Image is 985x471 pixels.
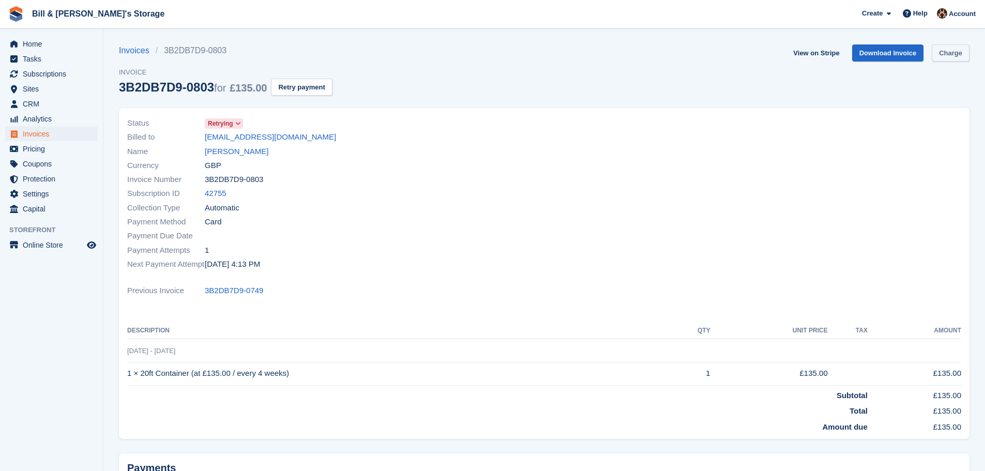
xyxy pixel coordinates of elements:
span: Billed to [127,131,205,143]
a: menu [5,127,98,141]
span: Payment Attempts [127,245,205,256]
a: Preview store [85,239,98,251]
span: Analytics [23,112,85,126]
a: menu [5,52,98,66]
span: Card [205,216,222,228]
td: £135.00 [710,362,828,385]
span: Collection Type [127,202,205,214]
a: 3B2DB7D9-0749 [205,285,263,297]
span: Subscriptions [23,67,85,81]
th: Amount [868,323,961,339]
th: Unit Price [710,323,828,339]
a: Invoices [119,44,156,57]
span: Home [23,37,85,51]
button: Retry payment [271,79,332,96]
td: 1 × 20ft Container (at £135.00 / every 4 weeks) [127,362,668,385]
a: menu [5,82,98,96]
th: Tax [828,323,868,339]
a: 42755 [205,188,226,200]
span: [DATE] - [DATE] [127,347,175,355]
span: Capital [23,202,85,216]
a: Bill & [PERSON_NAME]'s Storage [28,5,169,22]
a: menu [5,172,98,186]
span: Retrying [208,119,233,128]
a: [PERSON_NAME] [205,146,268,158]
span: Create [862,8,883,19]
nav: breadcrumbs [119,44,332,57]
span: Invoice Number [127,174,205,186]
span: Settings [23,187,85,201]
span: Invoices [23,127,85,141]
strong: Total [850,406,868,415]
span: Status [127,117,205,129]
a: menu [5,112,98,126]
time: 2025-08-30 15:13:45 UTC [205,259,260,270]
span: Storefront [9,225,103,235]
a: [EMAIL_ADDRESS][DOMAIN_NAME] [205,131,336,143]
img: stora-icon-8386f47178a22dfd0bd8f6a31ec36ba5ce8667c1dd55bd0f319d3a0aa187defe.svg [8,6,24,22]
span: Protection [23,172,85,186]
span: 3B2DB7D9-0803 [205,174,263,186]
span: GBP [205,160,221,172]
span: Sites [23,82,85,96]
a: View on Stripe [789,44,843,62]
span: Tasks [23,52,85,66]
a: menu [5,187,98,201]
span: Payment Due Date [127,230,205,242]
a: menu [5,238,98,252]
td: £135.00 [868,362,961,385]
span: Name [127,146,205,158]
td: £135.00 [868,401,961,417]
th: QTY [668,323,710,339]
span: CRM [23,97,85,111]
div: 3B2DB7D9-0803 [119,80,267,94]
td: £135.00 [868,385,961,401]
span: Help [913,8,928,19]
a: menu [5,142,98,156]
td: 1 [668,362,710,385]
span: for [214,82,226,94]
a: menu [5,37,98,51]
span: Subscription ID [127,188,205,200]
a: menu [5,67,98,81]
strong: Subtotal [837,391,868,400]
a: menu [5,97,98,111]
span: £135.00 [230,82,267,94]
strong: Amount due [822,422,868,431]
a: menu [5,157,98,171]
a: menu [5,202,98,216]
span: Automatic [205,202,239,214]
span: Next Payment Attempt [127,259,205,270]
a: Charge [932,44,969,62]
span: Previous Invoice [127,285,205,297]
img: Jack Bottesch [937,8,947,19]
span: Account [949,9,976,19]
span: Coupons [23,157,85,171]
span: Pricing [23,142,85,156]
span: Payment Method [127,216,205,228]
a: Download Invoice [852,44,924,62]
span: Invoice [119,67,332,78]
span: 1 [205,245,209,256]
span: Currency [127,160,205,172]
td: £135.00 [868,417,961,433]
th: Description [127,323,668,339]
a: Retrying [205,117,243,129]
span: Online Store [23,238,85,252]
